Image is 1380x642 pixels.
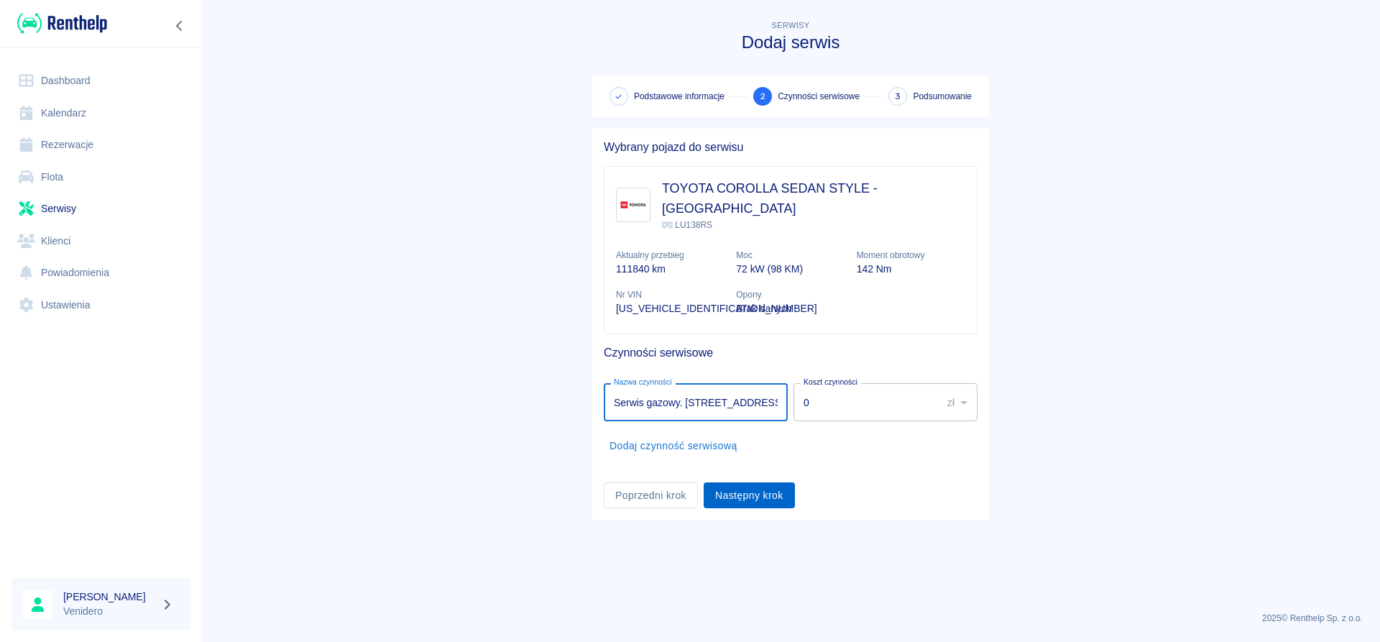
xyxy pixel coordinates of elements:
a: Powiadomienia [11,257,190,289]
p: 111840 km [616,262,724,277]
span: Serwisy [772,21,810,29]
img: Renthelp logo [17,12,107,35]
span: Czynności serwisowe [778,90,860,103]
span: Podstawowe informacje [634,90,724,103]
p: Venidero [63,604,155,619]
input: np. Wymiana klocków hamulcowych [604,383,788,421]
a: Serwisy [11,193,190,225]
h5: Czynności serwisowe [604,346,977,360]
a: Dashboard [11,65,190,97]
button: Poprzedni krok [604,482,698,509]
p: Moment obrotowy [857,249,965,262]
p: Nr VIN [616,288,724,301]
h5: Wybrany pojazd do serwisu [604,140,977,155]
div: zł [937,383,977,421]
a: Ustawienia [11,289,190,321]
p: 142 Nm [857,262,965,277]
img: Image [620,191,647,219]
a: Kalendarz [11,97,190,129]
p: 72 kW (98 KM) [736,262,845,277]
p: [US_VEHICLE_IDENTIFICATION_NUMBER] [616,301,724,316]
button: Dodaj czynność serwisową [604,433,743,459]
a: Flota [11,161,190,193]
button: Zwiń nawigację [169,17,190,35]
h6: [PERSON_NAME] [63,590,155,604]
p: Opony [736,288,845,301]
button: Następny krok [704,482,795,509]
p: Aktualny przebieg [616,249,724,262]
a: Klienci [11,225,190,257]
label: Nazwa czynności [614,377,672,388]
span: 2 [760,89,765,104]
p: Moc [736,249,845,262]
h3: TOYOTA COROLLA SEDAN STYLE - [GEOGRAPHIC_DATA] [662,178,965,219]
p: Brak danych [736,301,845,316]
span: Podsumowanie [913,90,972,103]
a: Rezerwacje [11,129,190,161]
p: LU138RS [662,219,965,231]
a: Renthelp logo [11,12,107,35]
h3: Dodaj serwis [592,32,989,52]
p: 2025 © Renthelp Sp. z o.o. [218,612,1363,625]
span: 3 [895,89,901,104]
label: Koszt czynności [804,377,857,388]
